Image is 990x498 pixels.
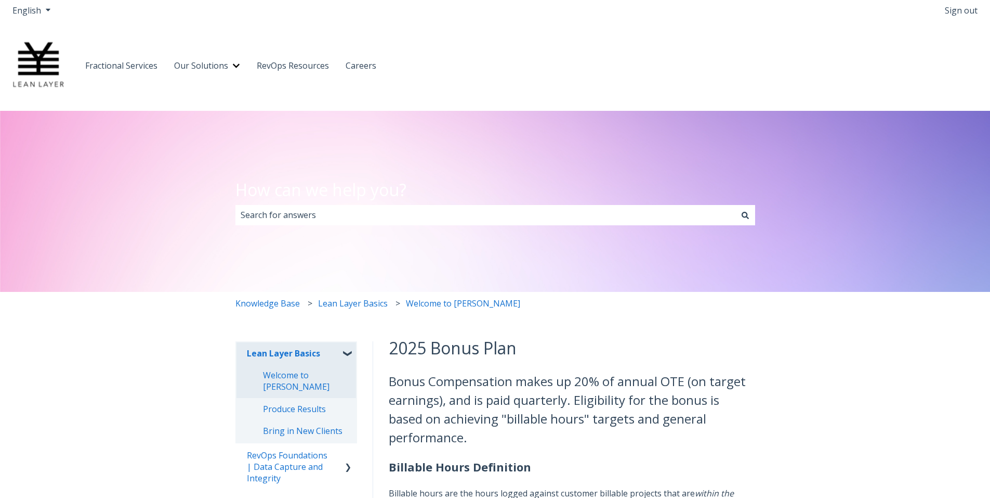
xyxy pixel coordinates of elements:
iframe: Chat Widget [938,448,990,498]
a: Knowledge Base [235,292,300,315]
a: Lean Layer Basics [318,292,388,315]
h1: 2025 Bonus Plan [389,336,755,361]
label: How can we help you? [235,177,755,202]
a: RevOps Resources [257,60,329,71]
a: Lean Layer Basics [236,342,331,364]
h2: Bonus Compensation makes up 20% of annual OTE (on target earnings), and is paid quarterly. Eligib... [389,372,755,447]
input: This is a search field with an auto-suggest feature attached. [235,205,735,225]
strong: Billable Hours Definition [389,459,531,475]
nav: Desktop navigation [77,60,978,71]
a: Welcome to [PERSON_NAME] [406,292,520,315]
a: Fractional Services [85,60,157,71]
a: Sign out [945,5,978,16]
a: Bring in New Clients [236,420,357,442]
a: Careers [346,60,376,71]
a: Welcome to [PERSON_NAME] [236,364,357,398]
span: English [12,5,41,16]
a: Produce Results [236,398,357,420]
button: Search [735,205,755,225]
a: RevOps Foundations | Data Capture and Integrity [236,444,340,490]
a: Our Solutions [174,60,228,71]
